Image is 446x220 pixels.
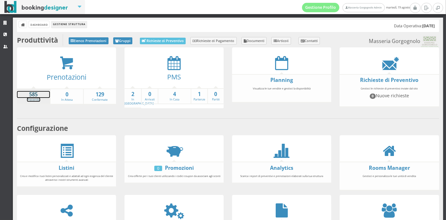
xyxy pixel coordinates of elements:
[17,171,116,184] div: Crea e modifica i tuoi listini personalizzati e adattali ad ogni esigenza del cliente attraverso ...
[191,91,207,102] a: 1Partenze
[271,37,291,45] a: Articoli
[154,166,162,171] div: 0
[17,35,58,45] b: Produttività
[342,93,436,99] h4: Nuove richieste
[165,164,194,171] a: Promozioni
[125,91,141,98] strong: 2
[369,36,439,47] small: Masseria Gorgognolo
[4,1,68,13] img: BookingDesigner.com
[84,91,116,98] strong: 129
[302,3,340,12] a: Gestione Profilo
[51,21,87,28] li: Gestione Struttura
[50,91,83,98] strong: 0
[125,171,224,181] div: Crea offerte per i tuoi clienti utilizzando i codici coupon da associare agli sconti
[422,23,435,29] b: [DATE]
[29,21,49,28] a: Dashboard
[69,37,109,44] a: Elenco Prenotazioni
[59,164,74,171] a: Listini
[113,37,133,44] a: Gruppi
[190,37,237,45] a: Richieste di Pagamento
[232,84,331,100] div: Visualizza le tue vendite e gestisci la disponibilità
[340,84,439,105] div: Gestisci le richieste di preventivo inviate dal sito
[140,38,186,44] a: Richieste di Preventivo
[360,77,418,83] a: Richieste di Preventivo
[208,91,224,102] a: 0Partiti
[17,91,50,102] a: 585Preventivi
[340,171,439,188] div: Gestisci e personalizza le tue unità di vendita
[369,164,410,171] a: Rooms Manager
[158,91,191,98] strong: 4
[270,164,293,171] a: Analytics
[47,72,86,82] a: Prenotazioni
[299,37,320,45] a: Contatti
[420,36,439,47] img: 0603869b585f11eeb13b0a069e529790.png
[125,91,154,105] a: 2In [GEOGRAPHIC_DATA]
[242,37,267,45] a: Documenti
[50,91,83,102] a: 0In Attesa
[142,91,158,102] a: 0Arrivati
[142,91,158,98] strong: 0
[232,171,331,181] div: Scarica i report di preventivi e prenotazioni elaborati sulla tua struttura
[84,91,116,102] a: 129Confermate
[208,91,224,98] strong: 0
[370,94,376,99] span: 0
[302,3,410,12] span: martedì, 19 agosto
[167,72,181,81] a: PMS
[191,91,207,98] strong: 1
[394,24,435,28] h5: Data Operativa:
[270,77,293,83] a: Planning
[17,124,68,133] b: Configurazione
[342,3,385,12] a: Masseria Gorgognolo Admin
[158,91,191,102] a: 4In Casa
[17,91,50,98] strong: 585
